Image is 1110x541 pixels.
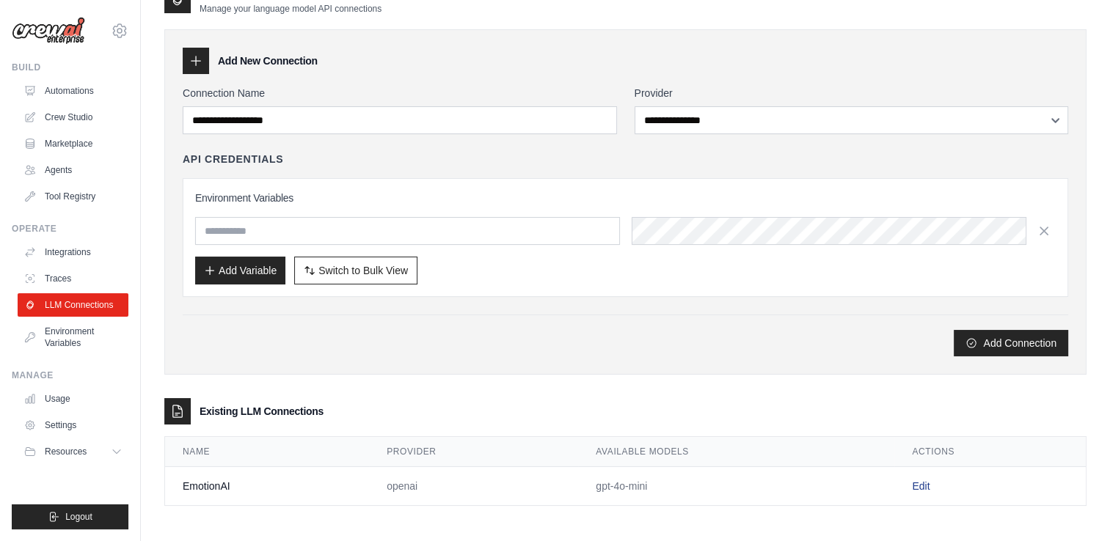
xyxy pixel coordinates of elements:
a: Crew Studio [18,106,128,129]
th: Name [165,437,369,467]
label: Connection Name [183,86,617,100]
button: Add Variable [195,257,285,284]
p: Manage your language model API connections [200,3,381,15]
div: Operate [12,223,128,235]
button: Add Connection [954,330,1068,356]
td: EmotionAI [165,467,369,506]
a: Environment Variables [18,320,128,355]
a: LLM Connections [18,293,128,317]
h3: Add New Connection [218,54,318,68]
a: Agents [18,158,128,182]
img: Logo [12,17,85,45]
th: Actions [894,437,1086,467]
button: Switch to Bulk View [294,257,417,284]
a: Settings [18,413,128,437]
label: Provider [635,86,1069,100]
span: Logout [65,511,92,523]
a: Traces [18,267,128,290]
td: openai [369,467,578,506]
button: Logout [12,504,128,529]
h3: Existing LLM Connections [200,404,324,419]
h3: Environment Variables [195,191,1056,205]
a: Edit [912,480,930,492]
button: Resources [18,440,128,463]
th: Provider [369,437,578,467]
div: Manage [12,369,128,381]
a: Integrations [18,240,128,264]
h4: API Credentials [183,152,283,166]
span: Resources [45,446,87,457]
span: Switch to Bulk View [318,263,408,278]
td: gpt-4o-mini [578,467,894,506]
iframe: Chat Widget [1037,471,1110,541]
a: Usage [18,387,128,411]
a: Marketplace [18,132,128,155]
div: Build [12,62,128,73]
th: Available Models [578,437,894,467]
a: Tool Registry [18,185,128,208]
a: Automations [18,79,128,103]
